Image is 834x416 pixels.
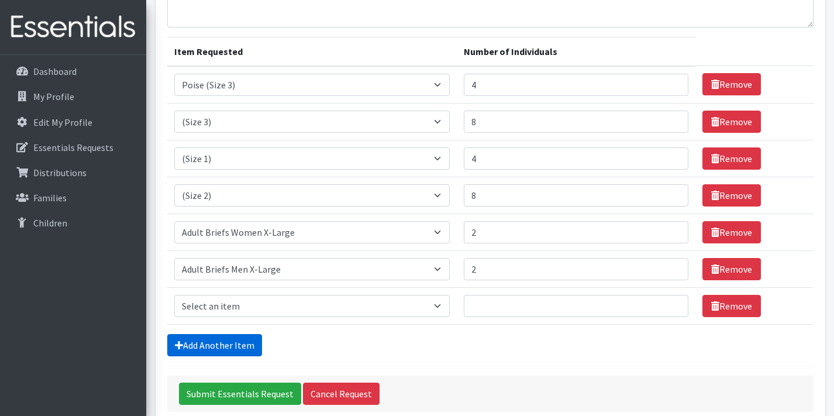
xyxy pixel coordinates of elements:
[5,136,142,159] a: Essentials Requests
[702,295,761,317] a: Remove
[5,186,142,209] a: Families
[179,383,301,405] input: Submit Essentials Request
[5,161,142,184] a: Distributions
[5,111,142,134] a: Edit My Profile
[702,147,761,170] a: Remove
[33,91,74,102] p: My Profile
[702,258,761,280] a: Remove
[33,142,113,153] p: Essentials Requests
[33,217,67,229] p: Children
[457,37,695,66] th: Number of Individuals
[702,184,761,207] a: Remove
[5,8,142,47] img: HumanEssentials
[702,111,761,133] a: Remove
[303,383,380,405] a: Cancel Request
[167,334,262,356] a: Add Another Item
[702,221,761,243] a: Remove
[5,60,142,83] a: Dashboard
[702,73,761,95] a: Remove
[33,167,87,178] p: Distributions
[5,211,142,235] a: Children
[167,37,457,66] th: Item Requested
[33,116,92,128] p: Edit My Profile
[33,192,67,204] p: Families
[5,85,142,108] a: My Profile
[33,66,77,77] p: Dashboard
